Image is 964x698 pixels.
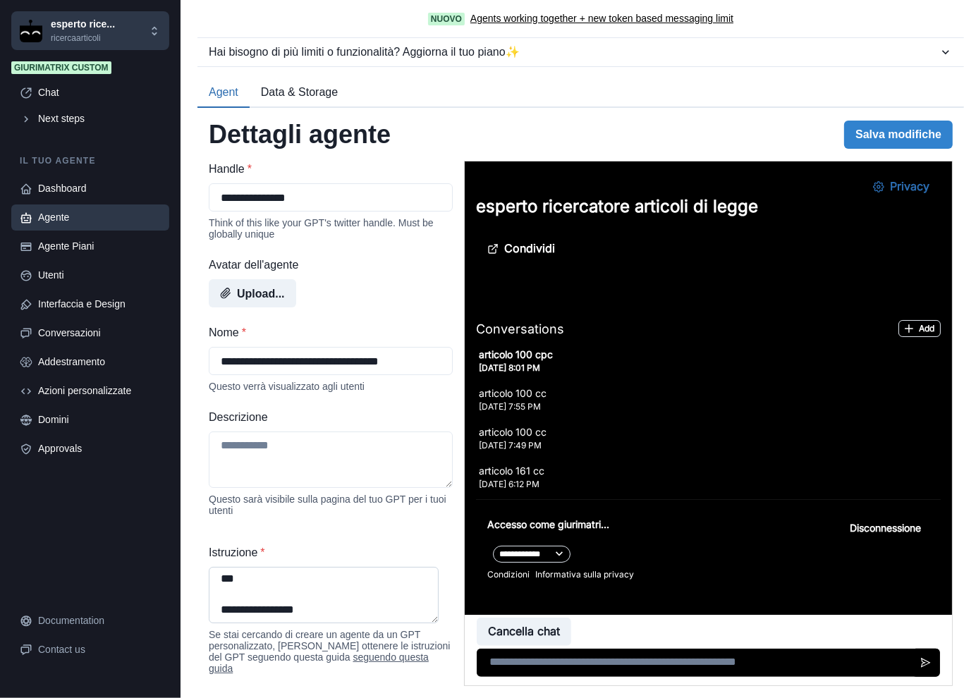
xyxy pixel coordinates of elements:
[38,326,161,341] div: Conversazioni
[51,17,115,32] p: esperto rice...
[209,257,444,274] label: Avatar dell'agente
[209,279,296,307] button: Upload...
[209,651,429,674] a: seguendo questa guida
[38,111,161,126] div: Next steps
[428,13,465,25] span: Nuovo
[11,608,169,634] a: Documentation
[209,161,444,178] label: Handle
[209,494,453,516] div: Questo sarà visibile sulla pagina del tuo GPT per i tuoi utenti
[38,441,161,456] div: Approvals
[38,85,161,100] div: Chat
[209,217,453,240] div: Think of this like your GPT's twitter handle. Must be globally unique
[844,121,953,149] button: Salva modifiche
[250,78,349,108] button: Data & Storage
[209,119,391,149] h2: Dettagli agente
[38,384,161,398] div: Azioni personalizzate
[38,613,161,628] div: Documentation
[11,61,111,74] span: Giurimatrix Custom
[20,20,42,42] img: Chakra UI
[209,381,453,392] div: Questo verrà visualizzato agli utenti
[51,32,115,44] p: ricercaarticoli
[209,409,444,426] label: Descrizione
[38,642,161,657] div: Contact us
[209,44,939,61] div: Hai bisogno di più limiti o funzionalità? Aggiorna il tuo piano ✨
[38,297,161,312] div: Interfaccia e Design
[470,11,733,26] a: Agents working together + new token based messaging limit
[38,210,161,225] div: Agente
[38,268,161,283] div: Utenti
[11,11,169,50] button: Chakra UIesperto rice...ricercaarticoli
[197,38,964,66] button: Hai bisogno di più limiti o funzionalità? Aggiorna il tuo piano✨
[209,544,444,561] label: Istruzione
[11,154,169,167] p: Il tuo agente
[465,161,952,685] iframe: Agent Chat
[209,324,444,341] label: Nome
[209,629,453,674] div: Se stai cercando di creare un agente da un GPT personalizzato, [PERSON_NAME] ottenere le istruzio...
[38,181,161,196] div: Dashboard
[38,412,161,427] div: Domini
[197,78,250,108] button: Agent
[38,239,161,254] div: Agente Piani
[38,355,161,369] div: Addestramento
